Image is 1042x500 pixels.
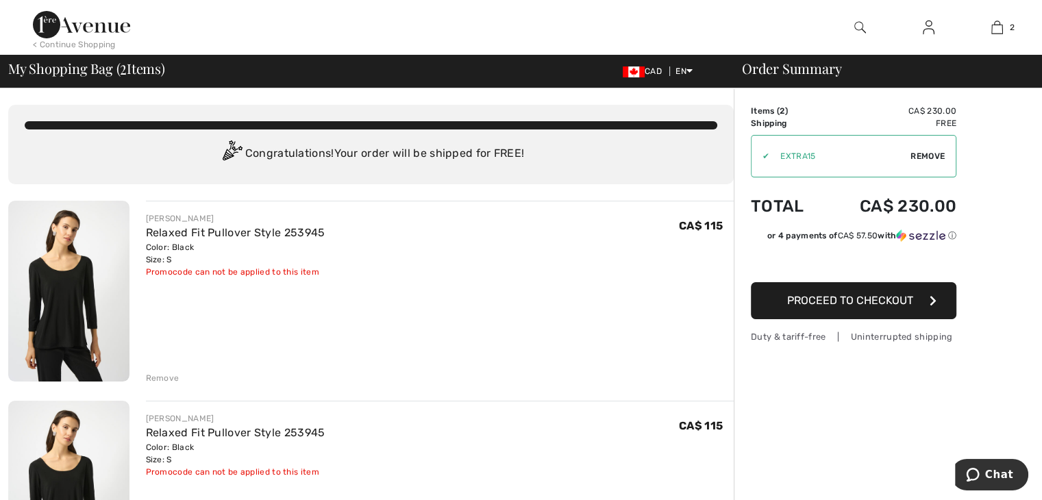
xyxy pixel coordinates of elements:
[751,330,956,343] div: Duty & tariff-free | Uninterrupted shipping
[823,183,956,229] td: CA$ 230.00
[823,105,956,117] td: CA$ 230.00
[751,247,956,277] iframe: PayPal-paypal
[751,229,956,247] div: or 4 payments ofCA$ 57.50withSezzle Click to learn more about Sezzle
[146,441,325,466] div: Color: Black Size: S
[787,294,913,307] span: Proceed to Checkout
[146,412,325,425] div: [PERSON_NAME]
[769,136,910,177] input: Promo code
[751,117,823,129] td: Shipping
[1010,21,1015,34] span: 2
[767,229,956,242] div: or 4 payments of with
[25,140,717,168] div: Congratulations! Your order will be shipped for FREE!
[679,419,723,432] span: CA$ 115
[218,140,245,168] img: Congratulation2.svg
[146,266,325,278] div: Promocode can not be applied to this item
[823,117,956,129] td: Free
[623,66,667,76] span: CAD
[33,11,130,38] img: 1ère Avenue
[751,282,956,319] button: Proceed to Checkout
[8,201,129,382] img: Relaxed Fit Pullover Style 253945
[910,150,945,162] span: Remove
[751,183,823,229] td: Total
[912,19,945,36] a: Sign In
[146,426,325,439] a: Relaxed Fit Pullover Style 253945
[675,66,693,76] span: EN
[623,66,645,77] img: Canadian Dollar
[33,38,116,51] div: < Continue Shopping
[991,19,1003,36] img: My Bag
[854,19,866,36] img: search the website
[725,62,1034,75] div: Order Summary
[146,372,179,384] div: Remove
[146,212,325,225] div: [PERSON_NAME]
[751,105,823,117] td: Items ( )
[146,466,325,478] div: Promocode can not be applied to this item
[955,459,1028,493] iframe: Opens a widget where you can chat to one of our agents
[923,19,934,36] img: My Info
[837,231,878,240] span: CA$ 57.50
[679,219,723,232] span: CA$ 115
[120,58,127,76] span: 2
[146,241,325,266] div: Color: Black Size: S
[896,229,945,242] img: Sezzle
[146,226,325,239] a: Relaxed Fit Pullover Style 253945
[8,62,165,75] span: My Shopping Bag ( Items)
[963,19,1030,36] a: 2
[780,106,784,116] span: 2
[752,150,769,162] div: ✔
